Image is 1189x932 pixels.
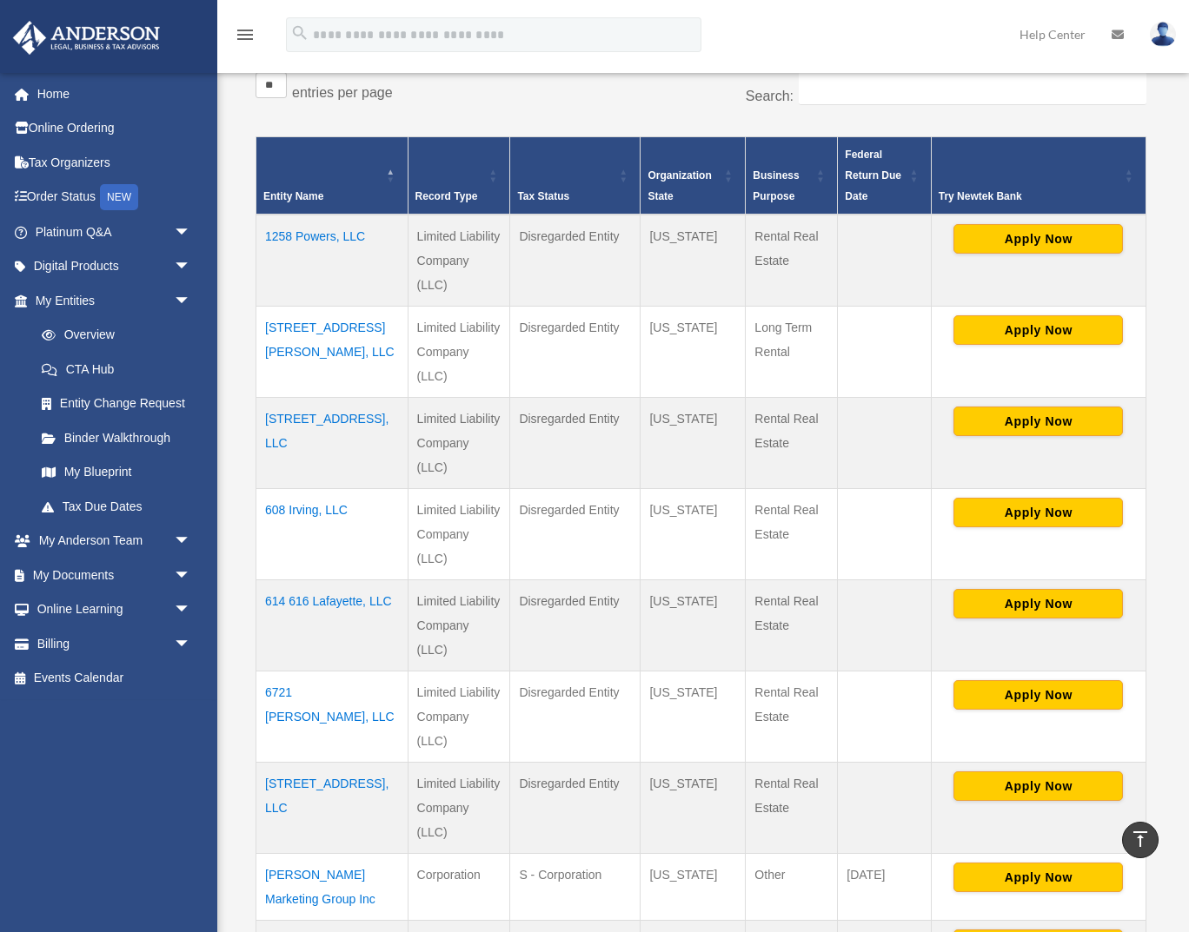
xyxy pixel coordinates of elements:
span: arrow_drop_down [174,283,209,319]
a: Home [12,76,217,111]
th: Tax Status: Activate to sort [510,136,641,215]
td: Disregarded Entity [510,215,641,307]
td: [US_STATE] [641,215,746,307]
div: Try Newtek Bank [939,186,1119,207]
th: Federal Return Due Date: Activate to sort [838,136,931,215]
span: Business Purpose [753,169,799,202]
td: Disregarded Entity [510,397,641,488]
label: Search: [746,89,794,103]
label: entries per page [292,85,393,100]
td: Limited Liability Company (LLC) [408,762,510,853]
a: My Anderson Teamarrow_drop_down [12,524,217,559]
a: vertical_align_top [1122,822,1159,858]
a: Binder Walkthrough [24,420,209,455]
span: Federal Return Due Date [845,149,901,202]
td: Limited Liability Company (LLC) [408,306,510,397]
span: arrow_drop_down [174,249,209,285]
td: 608 Irving, LLC [256,488,409,579]
td: Rental Real Estate [746,762,838,853]
th: Organization State: Activate to sort [641,136,746,215]
td: Limited Liability Company (LLC) [408,488,510,579]
td: [US_STATE] [641,306,746,397]
td: Limited Liability Company (LLC) [408,579,510,671]
td: Disregarded Entity [510,762,641,853]
button: Apply Now [953,680,1123,710]
td: [US_STATE] [641,853,746,920]
td: [STREET_ADDRESS][PERSON_NAME], LLC [256,306,409,397]
i: search [290,23,309,43]
td: Disregarded Entity [510,306,641,397]
button: Apply Now [953,498,1123,527]
td: [US_STATE] [641,579,746,671]
i: vertical_align_top [1130,829,1151,849]
td: [DATE] [838,853,931,920]
a: Entity Change Request [24,387,209,421]
button: Apply Now [953,224,1123,254]
td: Disregarded Entity [510,671,641,762]
a: My Entitiesarrow_drop_down [12,283,209,318]
td: 1258 Powers, LLC [256,215,409,307]
span: Entity Name [263,190,323,202]
td: 614 616 Lafayette, LLC [256,579,409,671]
td: Rental Real Estate [746,397,838,488]
th: Record Type: Activate to sort [408,136,510,215]
td: Disregarded Entity [510,579,641,671]
button: Apply Now [953,863,1123,892]
td: Other [746,853,838,920]
span: Organization State [648,169,711,202]
a: Tax Organizers [12,145,217,180]
th: Business Purpose: Activate to sort [746,136,838,215]
td: [STREET_ADDRESS], LLC [256,762,409,853]
button: Apply Now [953,315,1123,345]
td: S - Corporation [510,853,641,920]
a: My Documentsarrow_drop_down [12,558,217,592]
a: Order StatusNEW [12,180,217,215]
a: Online Learningarrow_drop_down [12,592,217,627]
td: [STREET_ADDRESS], LLC [256,397,409,488]
i: menu [235,24,256,45]
span: Tax Status [517,190,569,202]
a: menu [235,30,256,45]
span: Record Type [415,190,478,202]
span: arrow_drop_down [174,215,209,250]
td: [US_STATE] [641,488,746,579]
td: Rental Real Estate [746,215,838,307]
td: Limited Liability Company (LLC) [408,397,510,488]
a: Events Calendar [12,661,217,696]
th: Try Newtek Bank : Activate to sort [931,136,1146,215]
td: Rental Real Estate [746,488,838,579]
td: Limited Liability Company (LLC) [408,671,510,762]
span: arrow_drop_down [174,524,209,559]
button: Apply Now [953,407,1123,436]
img: User Pic [1150,22,1176,47]
td: Rental Real Estate [746,579,838,671]
a: CTA Hub [24,352,209,387]
td: [US_STATE] [641,671,746,762]
td: [US_STATE] [641,397,746,488]
a: My Blueprint [24,455,209,490]
td: [PERSON_NAME] Marketing Group Inc [256,853,409,920]
td: 6721 [PERSON_NAME], LLC [256,671,409,762]
a: Digital Productsarrow_drop_down [12,249,217,284]
td: Long Term Rental [746,306,838,397]
td: Limited Liability Company (LLC) [408,215,510,307]
a: Overview [24,318,200,353]
a: Tax Due Dates [24,489,209,524]
span: arrow_drop_down [174,626,209,662]
a: Online Ordering [12,111,217,146]
div: NEW [100,184,138,210]
th: Entity Name: Activate to invert sorting [256,136,409,215]
button: Apply Now [953,589,1123,618]
td: Rental Real Estate [746,671,838,762]
span: arrow_drop_down [174,592,209,628]
span: arrow_drop_down [174,558,209,593]
td: [US_STATE] [641,762,746,853]
a: Platinum Q&Aarrow_drop_down [12,215,217,249]
a: Billingarrow_drop_down [12,626,217,661]
td: Disregarded Entity [510,488,641,579]
button: Apply Now [953,771,1123,801]
img: Anderson Advisors Platinum Portal [8,21,165,55]
td: Corporation [408,853,510,920]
